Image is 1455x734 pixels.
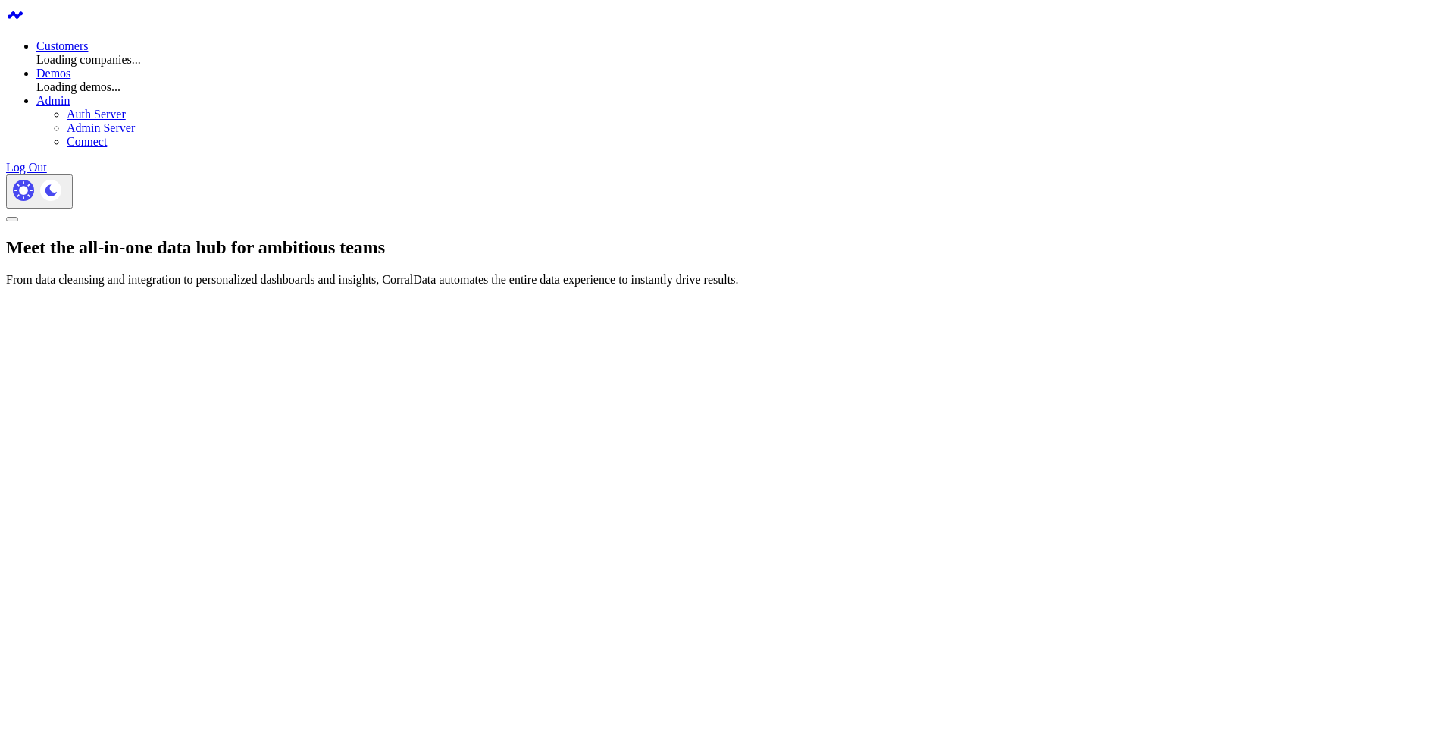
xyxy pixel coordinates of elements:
[36,80,1449,94] div: Loading demos...
[6,237,1449,258] h1: Meet the all-in-one data hub for ambitious teams
[67,108,126,121] a: Auth Server
[6,273,1449,287] p: From data cleansing and integration to personalized dashboards and insights, CorralData automates...
[36,67,70,80] a: Demos
[36,53,1449,67] div: Loading companies...
[67,121,135,134] a: Admin Server
[6,161,47,174] a: Log Out
[67,135,107,148] a: Connect
[36,94,70,107] a: Admin
[36,39,88,52] a: Customers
